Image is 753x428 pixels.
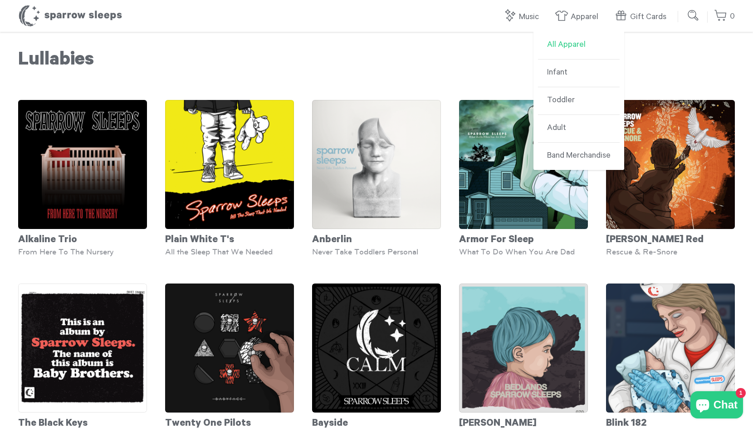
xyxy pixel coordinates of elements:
input: Submit [685,6,703,25]
div: Plain White T's [165,229,294,247]
h1: Sparrow Sleeps [18,5,122,27]
a: Plain White T's All the Sleep That We Needed [165,100,294,256]
img: SS-NeverTakeToddlersPersonal-Cover-1600x1600_grande.png [312,100,441,229]
div: All the Sleep That We Needed [165,247,294,256]
a: Toddler [538,87,620,115]
img: AugustBurnsRed-RescueandRe-snore-Cover_1_1_grande.jpg [606,100,735,229]
a: Adult [538,115,620,143]
a: Armor For Sleep What To Do When You Are Dad [459,100,588,256]
img: TwentyOnePilots-Babyface-Cover-SparrowSleeps_grande.png [165,284,294,413]
img: SparrowSleeps-TheBlackKeys-BabyBrothers-Cover_grande.png [18,284,147,413]
div: Armor For Sleep [459,229,588,247]
a: Gift Cards [614,7,671,27]
img: Blink-182-AnyMamaoftheState-Cover_grande.png [606,284,735,413]
img: ArmorForSleep-WhatToDoWhenYouAreDad-Cover-SparrowSleeps_grande.png [459,100,588,229]
div: Never Take Toddlers Personal [312,247,441,256]
a: Anberlin Never Take Toddlers Personal [312,100,441,256]
inbox-online-store-chat: Shopify online store chat [688,391,746,421]
img: Halsey-Bedlands-SparrowSleeps-Cover_grande.png [459,284,588,413]
a: Music [503,7,543,27]
div: What To Do When You Are Dad [459,247,588,256]
img: SS-FromHereToTheNursery-cover-1600x1600_grande.png [18,100,147,229]
img: SparrowSleeps-PlainWhiteT_s-AllTheSleepThatWeNeeded-Cover_grande.png [165,100,294,229]
a: Apparel [555,7,603,27]
div: Rescue & Re-Snore [606,247,735,256]
a: All Apparel [538,32,620,60]
a: Alkaline Trio From Here To The Nursery [18,100,147,256]
div: From Here To The Nursery [18,247,147,256]
a: 0 [714,7,735,26]
div: Alkaline Trio [18,229,147,247]
a: Band Merchandise [538,143,620,170]
div: [PERSON_NAME] Red [606,229,735,247]
a: Infant [538,60,620,87]
div: Anberlin [312,229,441,247]
h1: Lullabies [18,50,735,73]
a: [PERSON_NAME] Red Rescue & Re-Snore [606,100,735,256]
img: SS-Calm-Cover-1600x1600_grande.png [312,284,441,413]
